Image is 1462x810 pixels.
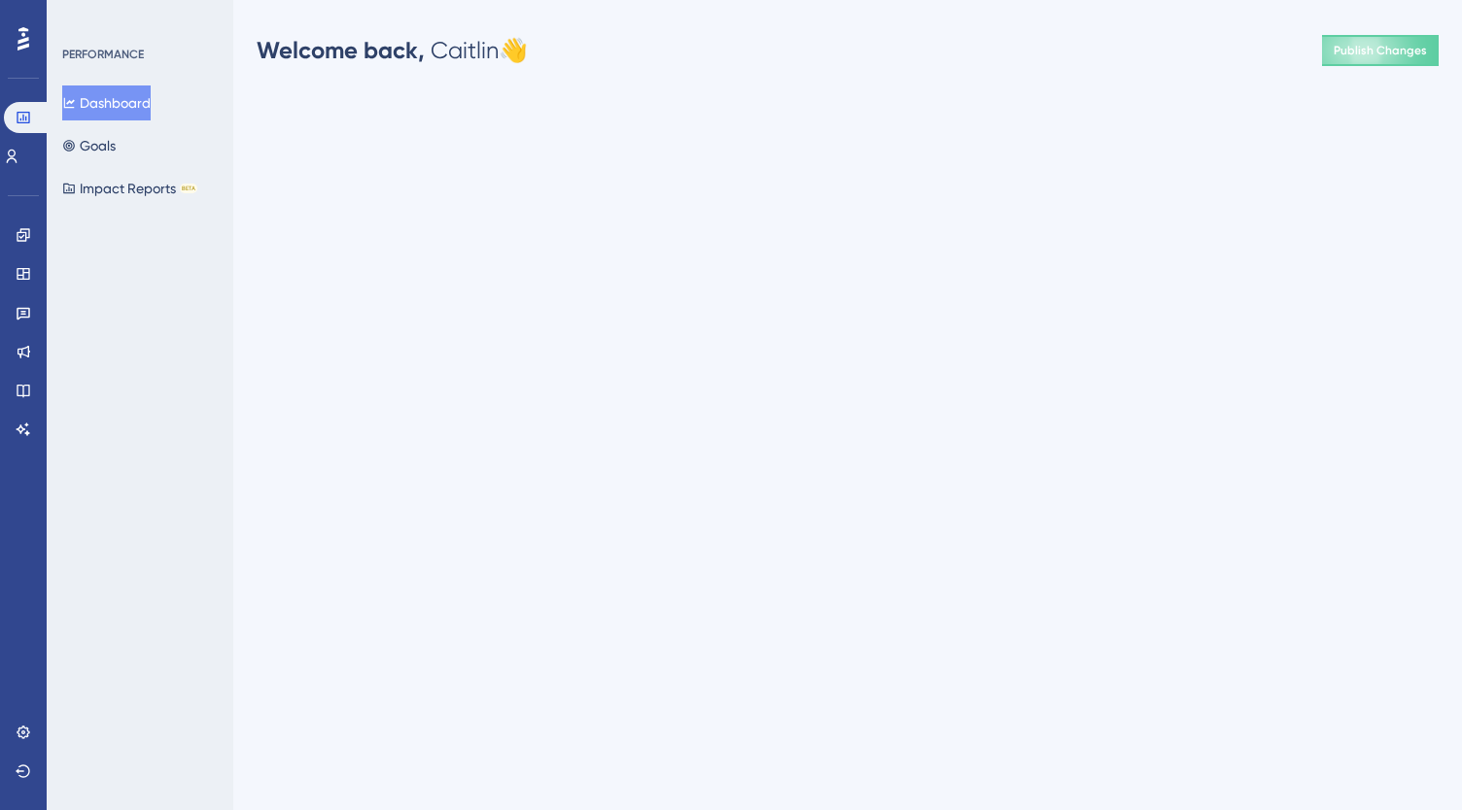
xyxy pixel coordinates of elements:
[257,36,425,64] span: Welcome back,
[257,35,528,66] div: Caitlin 👋
[62,47,144,62] div: PERFORMANCE
[62,171,197,206] button: Impact ReportsBETA
[1334,43,1427,58] span: Publish Changes
[1322,35,1439,66] button: Publish Changes
[62,85,151,120] button: Dashboard
[62,128,116,163] button: Goals
[180,184,197,193] div: BETA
